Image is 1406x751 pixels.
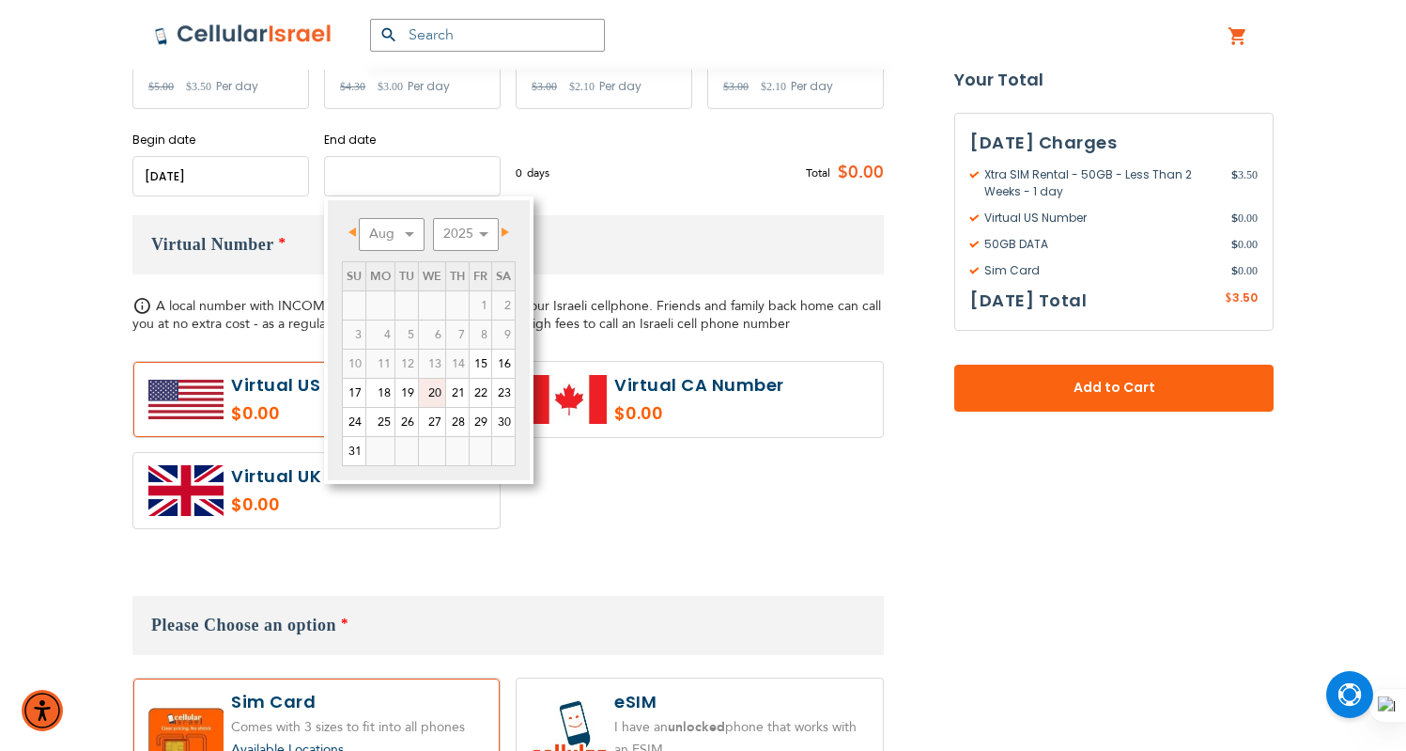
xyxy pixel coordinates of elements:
[419,349,446,378] td: minimum 5 days rental Or minimum 4 months on Long term plans
[419,379,445,407] a: 20
[395,408,418,436] a: 26
[970,166,1231,200] span: Xtra SIM Rental - 50GB - Less Than 2 Weeks - 1 day
[343,349,366,378] td: minimum 5 days rental Or minimum 4 months on Long term plans
[22,690,63,731] div: Accessibility Menu
[378,80,403,93] span: $3.00
[366,379,394,407] a: 18
[324,132,501,149] label: End date
[132,297,881,333] span: A local number with INCOMING calls and sms, that comes to your Israeli cellphone. Friends and fam...
[348,227,356,237] span: Prev
[408,78,450,95] span: Per day
[1016,379,1212,399] span: Add to Cart
[340,80,365,93] span: $4.30
[1232,289,1258,305] span: 3.50
[1231,210,1238,227] span: $
[359,218,425,251] select: Select month
[470,408,491,436] a: 29
[216,78,258,95] span: Per day
[324,156,501,196] input: MM/DD/YYYY
[970,262,1231,279] span: Sim Card
[569,80,595,93] span: $2.10
[446,379,469,407] a: 21
[395,350,418,378] span: 12
[954,66,1274,94] strong: Your Total
[151,235,274,254] span: Virtual Number
[1231,166,1258,200] span: 3.50
[343,408,365,436] a: 24
[1231,236,1258,253] span: 0.00
[132,132,309,149] label: Begin date
[154,23,332,46] img: Cellular Israel Logo
[502,227,509,237] span: Next
[343,379,365,407] a: 17
[132,156,309,196] input: MM/DD/YYYY
[419,350,445,378] span: 13
[723,80,749,93] span: $3.00
[433,218,499,251] select: Select year
[761,80,786,93] span: $2.10
[970,236,1231,253] span: 50GB DATA
[343,437,365,465] a: 31
[366,349,395,378] td: minimum 5 days rental Or minimum 4 months on Long term plans
[366,350,394,378] span: 11
[470,350,491,378] a: 15
[492,350,515,378] a: 16
[370,19,605,52] input: Search
[970,210,1231,227] span: Virtual US Number
[1231,236,1238,253] span: $
[1231,166,1238,183] span: $
[446,350,469,378] span: 14
[395,349,419,378] td: minimum 5 days rental Or minimum 4 months on Long term plans
[344,221,367,244] a: Prev
[970,129,1258,157] h3: [DATE] Charges
[516,164,527,181] span: 0
[806,164,830,181] span: Total
[492,408,515,436] a: 30
[490,221,514,244] a: Next
[1225,290,1232,307] span: $
[446,349,470,378] td: minimum 5 days rental Or minimum 4 months on Long term plans
[527,164,549,181] span: days
[470,379,491,407] a: 22
[954,365,1274,412] button: Add to Cart
[366,408,394,436] a: 25
[1231,262,1258,279] span: 0.00
[1231,262,1238,279] span: $
[1231,210,1258,227] span: 0.00
[532,80,557,93] span: $3.00
[492,379,515,407] a: 23
[343,350,365,378] span: 10
[186,80,211,93] span: $3.50
[791,78,833,95] span: Per day
[830,159,884,187] span: $0.00
[599,78,641,95] span: Per day
[970,287,1087,315] h3: [DATE] Total
[446,408,469,436] a: 28
[151,616,336,634] span: Please Choose an option
[148,80,174,93] span: $5.00
[419,408,445,436] a: 27
[395,379,418,407] a: 19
